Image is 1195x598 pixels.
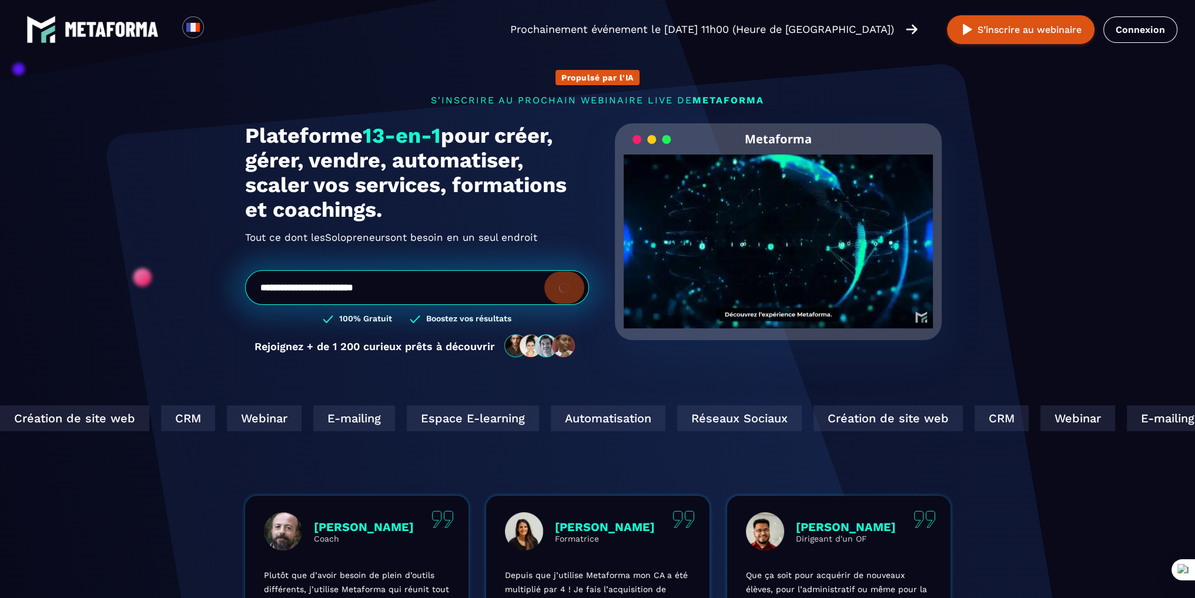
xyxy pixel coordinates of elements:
p: Prochainement événement le [DATE] 11h00 (Heure de [GEOGRAPHIC_DATA]) [510,21,894,38]
img: checked [323,314,333,325]
h2: Metaforma [745,123,812,154]
img: quote [431,510,454,528]
p: Propulsé par l'IA [561,73,634,82]
p: Rejoignez + de 1 200 curieux prêts à découvrir [255,340,495,352]
h3: 100% Gratuit [339,314,392,325]
div: Automatisation [516,405,631,431]
div: Search for option [204,16,233,42]
div: CRM [126,405,180,431]
div: E-mailing [279,405,360,431]
h2: Tout ce dont les ont besoin en un seul endroit [245,228,589,247]
span: Solopreneurs [325,228,390,247]
button: S’inscrire au webinaire [947,15,1094,44]
video: Your browser does not support the video tag. [624,154,933,309]
img: logo [65,22,159,37]
img: play [960,22,975,37]
span: METAFORMA [692,95,764,106]
p: Dirigeant d'un OF [796,534,896,543]
span: 13-en-1 [363,123,441,148]
div: E-mailing [1092,405,1174,431]
div: Création de site web [779,405,928,431]
h1: Plateforme pour créer, gérer, vendre, automatiser, scaler vos services, formations et coachings. [245,123,589,222]
a: Connexion [1103,16,1177,43]
img: community-people [501,334,580,358]
img: fr [186,20,200,35]
img: profile [264,512,302,550]
p: [PERSON_NAME] [314,520,414,534]
p: [PERSON_NAME] [796,520,896,534]
img: quote [913,510,936,528]
p: Coach [314,534,414,543]
img: profile [746,512,784,550]
img: quote [672,510,695,528]
p: s'inscrire au prochain webinaire live de [245,95,950,106]
div: Webinar [1006,405,1080,431]
div: Webinar [192,405,267,431]
p: [PERSON_NAME] [555,520,655,534]
img: logo [26,15,56,44]
input: Search for option [214,22,223,36]
div: CRM [940,405,994,431]
img: arrow-right [906,23,918,36]
div: Réseaux Sociaux [642,405,767,431]
img: loading [632,134,671,145]
h3: Boostez vos résultats [426,314,511,325]
div: Espace E-learning [372,405,504,431]
img: checked [410,314,420,325]
p: Formatrice [555,534,655,543]
img: profile [505,512,543,550]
